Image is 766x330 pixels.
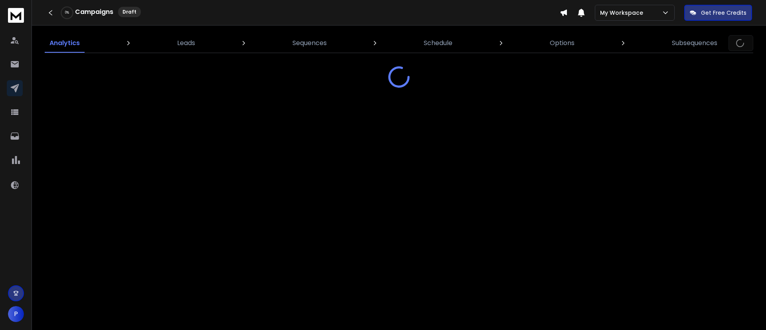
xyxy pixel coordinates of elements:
[701,9,746,17] p: Get Free Credits
[600,9,646,17] p: My Workspace
[118,7,141,17] div: Draft
[684,5,752,21] button: Get Free Credits
[667,34,722,53] a: Subsequences
[8,8,24,23] img: logo
[545,34,579,53] a: Options
[65,10,69,15] p: 0 %
[424,38,452,48] p: Schedule
[8,306,24,322] button: P
[172,34,200,53] a: Leads
[419,34,457,53] a: Schedule
[49,38,80,48] p: Analytics
[45,34,85,53] a: Analytics
[292,38,327,48] p: Sequences
[550,38,574,48] p: Options
[177,38,195,48] p: Leads
[75,7,113,17] h1: Campaigns
[288,34,332,53] a: Sequences
[672,38,717,48] p: Subsequences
